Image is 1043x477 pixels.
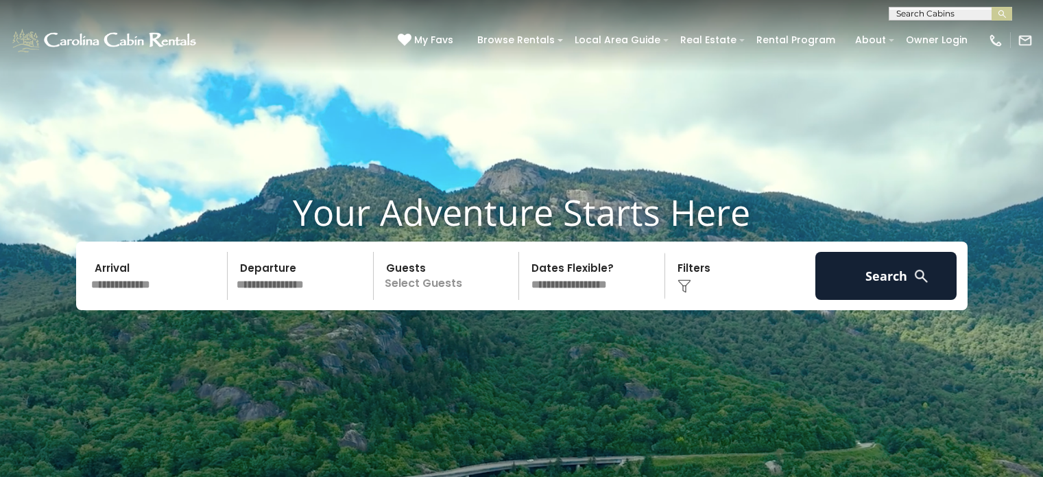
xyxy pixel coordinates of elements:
[398,33,457,48] a: My Favs
[988,33,1003,48] img: phone-regular-white.png
[673,30,743,51] a: Real Estate
[414,33,453,47] span: My Favs
[1018,33,1033,48] img: mail-regular-white.png
[848,30,893,51] a: About
[750,30,842,51] a: Rental Program
[470,30,562,51] a: Browse Rentals
[10,27,200,54] img: White-1-1-2.png
[678,279,691,293] img: filter--v1.png
[10,191,1033,233] h1: Your Adventure Starts Here
[568,30,667,51] a: Local Area Guide
[899,30,974,51] a: Owner Login
[913,268,930,285] img: search-regular-white.png
[815,252,957,300] button: Search
[378,252,519,300] p: Select Guests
